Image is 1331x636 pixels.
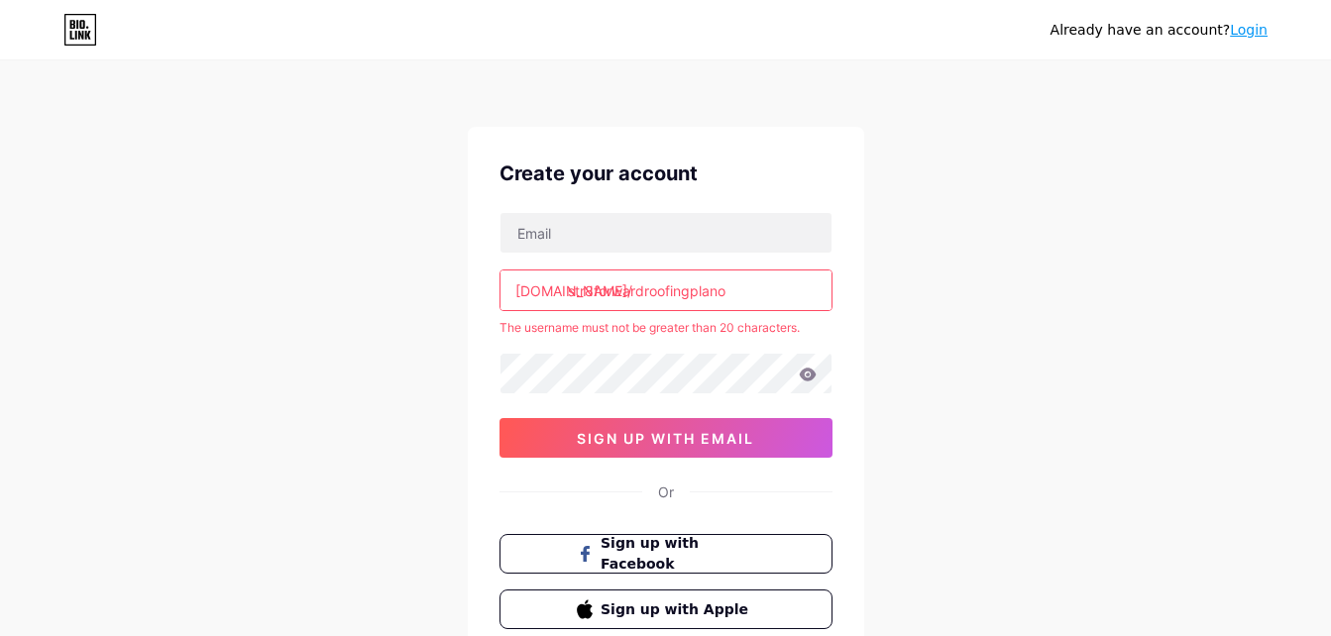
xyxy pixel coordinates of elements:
div: Or [658,481,674,502]
div: Already have an account? [1051,20,1268,41]
span: Sign up with Facebook [601,533,754,575]
div: The username must not be greater than 20 characters. [499,319,832,337]
input: Email [500,213,832,253]
span: sign up with email [577,430,754,447]
button: sign up with email [499,418,832,458]
span: Sign up with Apple [601,599,754,620]
div: [DOMAIN_NAME]/ [515,280,632,301]
div: Create your account [499,159,832,188]
input: username [500,270,832,310]
button: Sign up with Apple [499,589,832,629]
a: Login [1230,22,1268,38]
button: Sign up with Facebook [499,534,832,574]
